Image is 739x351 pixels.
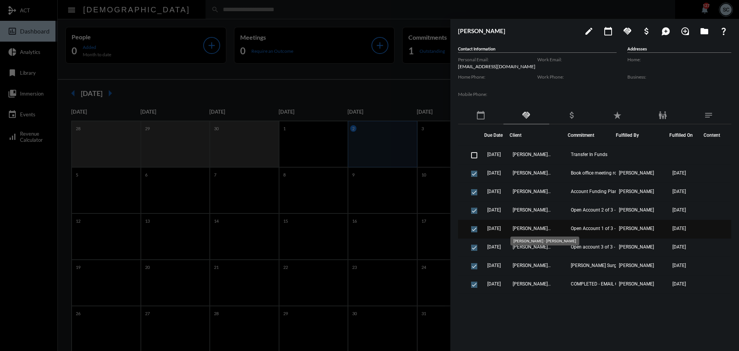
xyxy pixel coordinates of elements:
mat-icon: notes [704,111,713,120]
mat-icon: calendar_today [604,27,613,36]
span: [DATE] [672,207,686,213]
label: Home Phone: [458,74,537,80]
button: Add Business [639,23,654,39]
th: Client [510,124,568,146]
label: Mobile Phone: [458,91,537,97]
span: [DATE] [487,281,501,287]
span: [PERSON_NAME] - [PERSON_NAME] [513,189,551,194]
mat-icon: maps_ugc [661,27,670,36]
span: [DATE] [487,263,501,268]
span: [DATE] [672,170,686,176]
span: [DATE] [487,300,501,305]
span: [DATE] [672,263,686,268]
span: Book office meeting room [571,170,624,176]
span: [DATE] [672,281,686,287]
span: Open account 3 of 3 - [PERSON_NAME] - [PERSON_NAME] [571,244,648,250]
mat-icon: calendar_today [476,111,485,120]
span: COMPLETED - EMAIL CLIENT HUB UPDATES [571,281,648,287]
span: [PERSON_NAME] Surgery on 8/19 - Send Gift [571,263,648,268]
span: [PERSON_NAME] - [PERSON_NAME] [513,281,551,287]
span: [DATE] [672,244,686,250]
mat-icon: handshake [623,27,632,36]
span: [PERSON_NAME] [619,300,654,305]
span: [PERSON_NAME] - [PERSON_NAME] [513,170,551,176]
span: [PERSON_NAME] [619,244,654,250]
span: [PERSON_NAME] [619,207,654,213]
th: Commitment [568,124,616,146]
button: Archives [697,23,712,39]
button: Add Mention [658,23,674,39]
mat-icon: handshake [522,111,531,120]
span: [PERSON_NAME] [619,263,654,268]
span: [PERSON_NAME] - [PERSON_NAME] [513,226,551,231]
span: [PERSON_NAME] - [PERSON_NAME] [513,263,551,268]
button: What If? [716,23,731,39]
label: Work Phone: [537,74,617,80]
th: Fulfilled By [616,124,669,146]
span: [DATE] [672,189,686,194]
span: [DATE] [672,226,686,231]
label: Work Email: [537,57,617,62]
mat-icon: star_rate [613,111,622,120]
p: [EMAIL_ADDRESS][DOMAIN_NAME] [458,64,537,69]
span: [PERSON_NAME] - [PERSON_NAME] [513,300,551,305]
span: [DATE] [487,244,501,250]
th: Due Date [484,124,510,146]
mat-icon: edit [584,27,594,36]
span: [PERSON_NAME] - [PERSON_NAME] [513,207,551,213]
span: [DATE] [487,189,501,194]
span: [DATE] [487,152,501,157]
mat-icon: attach_money [642,27,651,36]
span: Transfer In Funds [571,152,607,157]
label: Business: [627,74,731,80]
h5: Addresses [627,46,731,53]
span: [DATE] [487,170,501,176]
th: Fulfilled On [669,124,700,146]
span: [PERSON_NAME] [619,170,654,176]
span: Open Account 1 of 3 - Joint Advisory [571,226,647,231]
h3: [PERSON_NAME] [458,27,577,34]
mat-icon: loupe [680,27,690,36]
span: Awaiting Account Opening [571,300,626,305]
label: Home: [627,57,731,62]
button: edit person [581,23,597,39]
span: [DATE] [487,226,501,231]
button: Add Commitment [620,23,635,39]
mat-icon: family_restroom [658,111,667,120]
span: [PERSON_NAME] [619,189,654,194]
span: Open Account 2 of 3 - Joint Brokerage Account [571,207,648,213]
mat-icon: folder [700,27,709,36]
mat-icon: question_mark [719,27,728,36]
button: Add Introduction [677,23,693,39]
div: [PERSON_NAME] - [PERSON_NAME] [510,237,579,245]
th: Content [700,124,731,146]
h5: Contact Information [458,46,617,53]
span: [DATE] [487,207,501,213]
span: [DATE] [672,300,686,305]
span: [PERSON_NAME] - [PERSON_NAME] [513,152,551,157]
label: Personal Email: [458,57,537,62]
mat-icon: attach_money [567,111,577,120]
span: [PERSON_NAME] [619,226,654,231]
span: [PERSON_NAME] [619,281,654,287]
button: Add meeting [600,23,616,39]
span: Account Funding Plan [571,189,617,194]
